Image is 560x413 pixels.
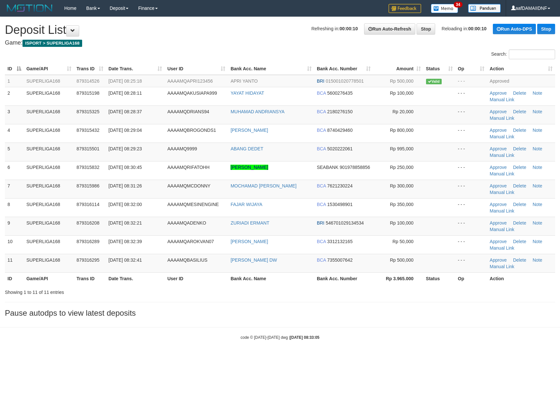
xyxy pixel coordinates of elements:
td: SUPERLIGA168 [24,75,74,87]
h4: Game: [5,40,555,46]
td: SUPERLIGA168 [24,198,74,217]
a: Manual Link [490,97,514,102]
a: Delete [513,257,526,263]
th: Action: activate to sort column ascending [487,63,555,75]
a: Note [533,257,542,263]
span: Valid transaction [426,79,442,84]
a: Stop [537,24,555,34]
span: 879316295 [77,257,99,263]
span: 879315832 [77,165,99,170]
td: SUPERLIGA168 [24,124,74,143]
a: Approve [490,183,507,188]
a: Delete [513,146,526,151]
a: ZURIADI ERMANT [230,220,269,226]
td: SUPERLIGA168 [24,161,74,180]
span: Copy 5020222061 to clipboard [327,146,353,151]
td: - - - [455,254,487,272]
th: ID: activate to sort column descending [5,63,24,75]
th: Op [455,272,487,284]
span: AAAAMQDRIANS94 [167,109,209,114]
img: Feedback.jpg [389,4,421,13]
a: Delete [513,183,526,188]
a: [PERSON_NAME] [230,165,268,170]
td: - - - [455,217,487,235]
a: Delete [513,109,526,114]
span: [DATE] 08:29:23 [109,146,142,151]
span: [DATE] 08:32:21 [109,220,142,226]
span: Refreshing in: [311,26,358,31]
a: [PERSON_NAME] [230,239,268,244]
span: Rp 500,000 [390,78,413,84]
span: BCA [317,90,326,96]
span: [DATE] 08:31:26 [109,183,142,188]
span: Copy 2180276150 to clipboard [327,109,353,114]
td: SUPERLIGA168 [24,254,74,272]
th: Bank Acc. Number: activate to sort column ascending [314,63,373,75]
a: Delete [513,128,526,133]
td: 3 [5,105,24,124]
a: FAJAR WIJAYA [230,202,262,207]
span: AAAAMQAKUSIAPA999 [167,90,217,96]
span: ISPORT > SUPERLIGA168 [22,40,82,47]
th: Amount: activate to sort column ascending [373,63,423,75]
a: Note [533,90,542,96]
a: Note [533,220,542,226]
td: 5 [5,143,24,161]
span: AAAAMQRIFATOHH [167,165,209,170]
span: BCA [317,202,326,207]
a: Manual Link [490,208,514,213]
td: 2 [5,87,24,105]
td: - - - [455,75,487,87]
div: Showing 1 to 11 of 11 entries [5,286,228,296]
a: Delete [513,165,526,170]
span: AAAAMQMCDONNY [167,183,210,188]
span: Rp 100,000 [390,90,413,96]
span: BCA [317,146,326,151]
a: [PERSON_NAME] DW [230,257,277,263]
img: MOTION_logo.png [5,3,54,13]
a: MOCHAMAD [PERSON_NAME] [230,183,296,188]
span: Copy 1530498901 to clipboard [327,202,353,207]
small: code © [DATE]-[DATE] dwg | [241,335,319,340]
td: - - - [455,143,487,161]
th: Bank Acc. Name: activate to sort column ascending [228,63,314,75]
span: 879315325 [77,109,99,114]
th: Game/API [24,272,74,284]
span: Copy 7621230224 to clipboard [327,183,353,188]
td: - - - [455,235,487,254]
a: Approve [490,202,507,207]
strong: [DATE] 08:33:05 [290,335,319,340]
td: 9 [5,217,24,235]
a: Approve [490,146,507,151]
span: BCA [317,257,326,263]
span: Copy 7355007642 to clipboard [327,257,353,263]
th: Op: activate to sort column ascending [455,63,487,75]
span: [DATE] 08:29:04 [109,128,142,133]
span: BRI [317,220,324,226]
span: Rp 500,000 [390,257,413,263]
span: Rp 250,000 [390,165,413,170]
span: Rp 350,000 [390,202,413,207]
td: 6 [5,161,24,180]
span: Copy 015001020778501 to clipboard [326,78,364,84]
a: Delete [513,239,526,244]
td: - - - [455,180,487,198]
th: Bank Acc. Name [228,272,314,284]
th: Trans ID [74,272,106,284]
th: Date Trans.: activate to sort column ascending [106,63,165,75]
a: Approve [490,239,507,244]
span: AAAAMQADENKO [167,220,206,226]
span: 34 [454,2,463,7]
a: Manual Link [490,153,514,158]
span: [DATE] 08:32:00 [109,202,142,207]
th: User ID [165,272,228,284]
th: Rp 3.965.000 [373,272,423,284]
span: BCA [317,183,326,188]
span: AAAAMQMESINENGINE [167,202,219,207]
span: AAAAMQ9999 [167,146,197,151]
span: Reloading in: [442,26,487,31]
td: 11 [5,254,24,272]
th: Bank Acc. Number [314,272,373,284]
th: Date Trans. [106,272,165,284]
td: SUPERLIGA168 [24,180,74,198]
